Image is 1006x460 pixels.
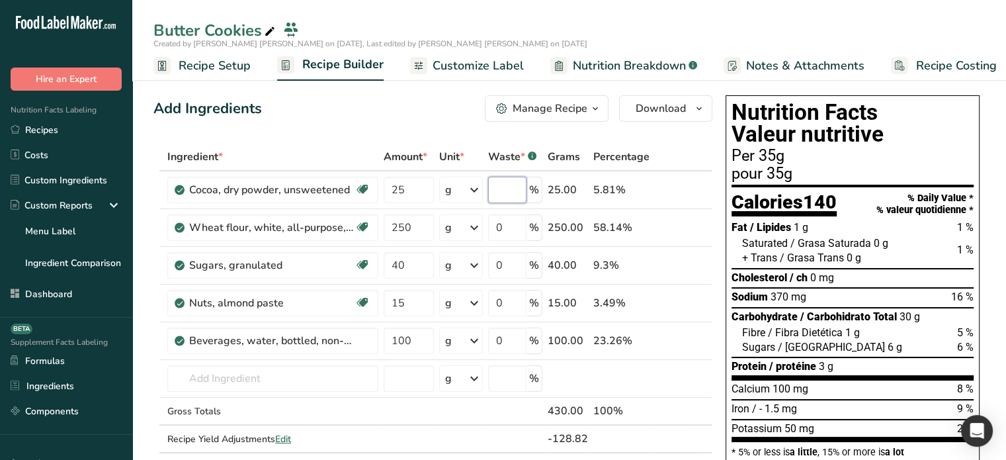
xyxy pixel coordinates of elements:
[433,57,524,75] span: Customize Label
[548,182,588,198] div: 25.00
[593,295,650,311] div: 3.49%
[384,149,427,165] span: Amount
[732,360,767,373] span: Protein
[957,244,974,256] span: 1 %
[951,291,974,303] span: 16 %
[439,149,464,165] span: Unit
[167,404,378,418] div: Gross Totals
[189,220,355,236] div: Wheat flour, white, all-purpose, self-rising, enriched
[548,149,580,165] span: Grams
[302,56,384,73] span: Recipe Builder
[445,220,452,236] div: g
[746,57,864,75] span: Notes & Attachments
[724,51,864,81] a: Notes & Attachments
[765,402,797,415] span: 1.5 mg
[769,360,816,373] span: / protéine
[410,51,524,81] a: Customize Label
[593,149,650,165] span: Percentage
[153,19,278,42] div: Butter Cookies
[167,149,223,165] span: Ingredient
[957,422,974,435] span: 2 %
[189,333,355,349] div: Beverages, water, bottled, non-carbonated, [PERSON_NAME]
[790,447,817,457] span: a little
[11,324,32,334] div: BETA
[732,166,974,182] div: pour 35g
[916,57,997,75] span: Recipe Costing
[277,50,384,81] a: Recipe Builder
[742,341,775,353] span: Sugars
[957,341,974,353] span: 6 %
[548,257,588,273] div: 40.00
[167,365,378,392] input: Add Ingredient
[790,237,871,250] span: / Grasa Saturada
[742,237,788,250] span: Saturated
[153,38,587,49] span: Created by [PERSON_NAME] [PERSON_NAME] on [DATE], Last edited by [PERSON_NAME] [PERSON_NAME] on [...
[732,402,749,415] span: Iron
[800,310,897,323] span: / Carbohidrato Total
[957,221,974,234] span: 1 %
[593,257,650,273] div: 9.3%
[803,191,837,213] span: 140
[275,433,291,445] span: Edit
[794,221,808,234] span: 1 g
[742,252,777,264] span: + Trans
[548,220,588,236] div: 250.00
[153,98,262,120] div: Add Ingredients
[961,415,993,447] div: Open Intercom Messenger
[189,257,355,273] div: Sugars, granulated
[485,95,608,122] button: Manage Recipe
[732,193,837,217] div: Calories
[179,57,251,75] span: Recipe Setup
[778,341,885,353] span: / [GEOGRAPHIC_DATA]
[732,422,782,435] span: Potassium
[488,149,536,165] div: Waste
[957,326,974,339] span: 5 %
[819,360,833,373] span: 3 g
[891,51,997,81] a: Recipe Costing
[732,101,974,146] h1: Nutrition Facts Valeur nutritive
[593,403,650,419] div: 100%
[900,310,920,323] span: 30 g
[548,333,588,349] div: 100.00
[742,326,765,339] span: Fibre
[548,403,588,419] div: 430.00
[888,341,902,353] span: 6 g
[732,383,770,395] span: Calcium
[847,252,861,264] span: 0 g
[593,182,650,198] div: 5.81%
[957,383,974,395] span: 8 %
[780,252,844,264] span: / Grasa Trans
[445,333,452,349] div: g
[445,182,452,198] div: g
[732,221,747,234] span: Fat
[167,432,378,446] div: Recipe Yield Adjustments
[189,182,355,198] div: Cocoa, dry powder, unsweetened
[548,431,588,447] div: -128.82
[732,291,768,303] span: Sodium
[636,101,686,116] span: Download
[768,326,843,339] span: / Fibra Dietética
[773,383,808,395] span: 100 mg
[752,402,762,415] span: / -
[593,220,650,236] div: 58.14%
[790,271,808,284] span: / ch
[732,148,974,164] div: Per 35g
[874,237,888,250] span: 0 g
[189,295,355,311] div: Nuts, almond paste
[445,257,452,273] div: g
[957,402,974,415] span: 9 %
[513,101,587,116] div: Manage Recipe
[153,51,251,81] a: Recipe Setup
[619,95,712,122] button: Download
[11,68,122,91] button: Hire an Expert
[784,422,814,435] span: 50 mg
[593,333,650,349] div: 23.26%
[11,199,93,212] div: Custom Reports
[876,193,974,216] div: % Daily Value * % valeur quotidienne *
[548,295,588,311] div: 15.00
[732,271,787,284] span: Cholesterol
[750,221,791,234] span: / Lipides
[445,371,452,387] div: g
[810,271,834,284] span: 0 mg
[550,51,697,81] a: Nutrition Breakdown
